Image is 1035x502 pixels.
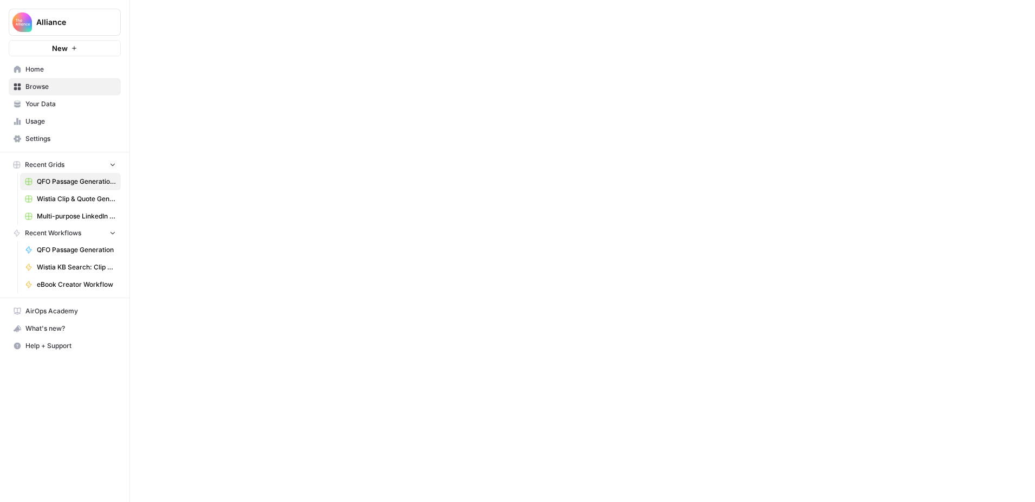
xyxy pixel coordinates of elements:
[9,130,121,147] a: Settings
[9,157,121,173] button: Recent Grids
[9,337,121,355] button: Help + Support
[25,117,116,126] span: Usage
[20,276,121,293] a: eBook Creator Workflow
[25,65,116,74] span: Home
[37,211,116,221] span: Multi-purpose LinkedIn Workflow Grid
[9,9,121,36] button: Workspace: Alliance
[37,177,116,186] span: QFO Passage Generation Grid (PMA)
[37,245,116,255] span: QFO Passage Generation
[20,190,121,208] a: Wistia Clip & Quote Generator
[25,82,116,92] span: Browse
[37,194,116,204] span: Wistia Clip & Quote Generator
[25,228,81,238] span: Recent Workflows
[9,40,121,56] button: New
[12,12,32,32] img: Alliance Logo
[9,61,121,78] a: Home
[25,134,116,144] span: Settings
[25,160,64,170] span: Recent Grids
[9,78,121,95] a: Browse
[20,173,121,190] a: QFO Passage Generation Grid (PMA)
[20,241,121,259] a: QFO Passage Generation
[25,99,116,109] span: Your Data
[36,17,102,28] span: Alliance
[9,303,121,320] a: AirOps Academy
[37,262,116,272] span: Wistia KB Search: Clip & Takeaway Generator
[9,225,121,241] button: Recent Workflows
[25,306,116,316] span: AirOps Academy
[52,43,68,54] span: New
[9,113,121,130] a: Usage
[37,280,116,289] span: eBook Creator Workflow
[25,341,116,351] span: Help + Support
[9,95,121,113] a: Your Data
[20,259,121,276] a: Wistia KB Search: Clip & Takeaway Generator
[9,320,121,337] button: What's new?
[9,320,120,337] div: What's new?
[20,208,121,225] a: Multi-purpose LinkedIn Workflow Grid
